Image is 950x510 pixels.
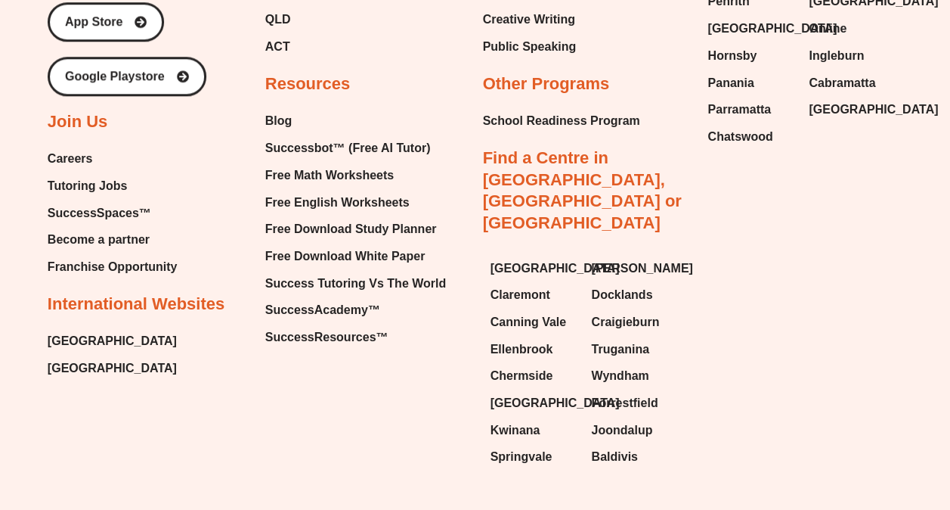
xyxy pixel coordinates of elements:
[707,126,772,148] span: Chatswood
[490,446,552,468] span: Springvale
[591,446,637,468] span: Baldivis
[490,338,577,361] a: Ellenbrook
[265,36,395,58] a: ACT
[48,175,127,197] span: Tutoring Jobs
[490,392,620,415] span: [GEOGRAPHIC_DATA]
[48,148,178,170] a: Careers
[490,311,566,334] span: Canning Vale
[265,191,446,214] a: Free English Worksheets
[809,98,895,121] a: [GEOGRAPHIC_DATA]
[48,357,177,380] a: [GEOGRAPHIC_DATA]
[490,446,577,468] a: Springvale
[490,284,550,306] span: Claremont
[809,72,895,95] a: Cabramatta
[65,16,122,28] span: App Store
[490,419,540,442] span: Kwinana
[707,17,837,40] span: [GEOGRAPHIC_DATA]
[591,338,648,361] span: Truganina
[48,175,178,197] a: Tutoring Jobs
[265,218,446,241] a: Free Download Study Planner
[707,98,794,121] a: Parramatta
[698,339,950,510] iframe: Chat Widget
[591,392,658,415] span: Forrestfield
[483,8,577,31] a: Creative Writing
[490,284,577,306] a: Claremont
[809,45,895,67] a: Ingleburn
[490,419,577,442] a: Kwinana
[483,8,575,31] span: Creative Writing
[490,392,577,415] a: [GEOGRAPHIC_DATA]
[265,8,291,31] span: QLD
[48,57,206,96] a: Google Playstore
[591,284,677,306] a: Docklands
[490,257,620,280] span: [GEOGRAPHIC_DATA]
[591,284,652,306] span: Docklands
[265,299,446,322] a: SuccessAcademy™
[265,299,380,322] span: SuccessAcademy™
[591,365,648,387] span: Wyndham
[48,2,164,42] a: App Store
[65,70,165,82] span: Google Playstore
[48,111,107,133] h2: Join Us
[591,392,677,415] a: Forrestfield
[265,164,394,187] span: Free Math Worksheets
[591,311,659,334] span: Craigieburn
[48,148,93,170] span: Careers
[707,45,794,67] a: Hornsby
[265,326,446,349] a: SuccessResources™
[265,137,431,160] span: Successbot™ (Free AI Tutor)
[809,17,846,40] span: Online
[483,36,577,58] a: Public Speaking
[48,294,224,316] h2: International Websites
[48,229,150,251] span: Become a partner
[483,73,610,95] h2: Other Programs
[591,257,677,280] a: [PERSON_NAME]
[48,229,178,251] a: Become a partner
[265,218,437,241] span: Free Download Study Planner
[265,8,395,31] a: QLD
[265,164,446,187] a: Free Math Worksheets
[265,110,292,132] span: Blog
[707,98,771,121] span: Parramatta
[591,446,677,468] a: Baldivis
[48,330,177,353] a: [GEOGRAPHIC_DATA]
[48,202,178,225] a: SuccessSpaces™
[265,326,388,349] span: SuccessResources™
[707,17,794,40] a: [GEOGRAPHIC_DATA]
[591,311,677,334] a: Craigieburn
[265,36,290,58] span: ACT
[490,338,553,361] span: Ellenbrook
[490,365,577,387] a: Chermside
[707,72,754,95] span: Panania
[809,72,875,95] span: Cabramatta
[483,110,640,132] a: School Readiness Program
[591,365,677,387] a: Wyndham
[591,419,652,442] span: Joondalup
[265,245,425,268] span: Free Download White Paper
[265,73,351,95] h2: Resources
[265,272,446,295] a: Success Tutoring Vs The World
[265,191,410,214] span: Free English Worksheets
[483,148,682,232] a: Find a Centre in [GEOGRAPHIC_DATA], [GEOGRAPHIC_DATA] or [GEOGRAPHIC_DATA]
[809,17,895,40] a: Online
[48,256,178,278] a: Franchise Opportunity
[265,245,446,268] a: Free Download White Paper
[707,45,757,67] span: Hornsby
[490,311,577,334] a: Canning Vale
[490,365,553,387] span: Chermside
[265,137,446,160] a: Successbot™ (Free AI Tutor)
[707,126,794,148] a: Chatswood
[591,257,692,280] span: [PERSON_NAME]
[48,202,151,225] span: SuccessSpaces™
[809,98,938,121] span: [GEOGRAPHIC_DATA]
[809,45,864,67] span: Ingleburn
[265,110,446,132] a: Blog
[591,338,677,361] a: Truganina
